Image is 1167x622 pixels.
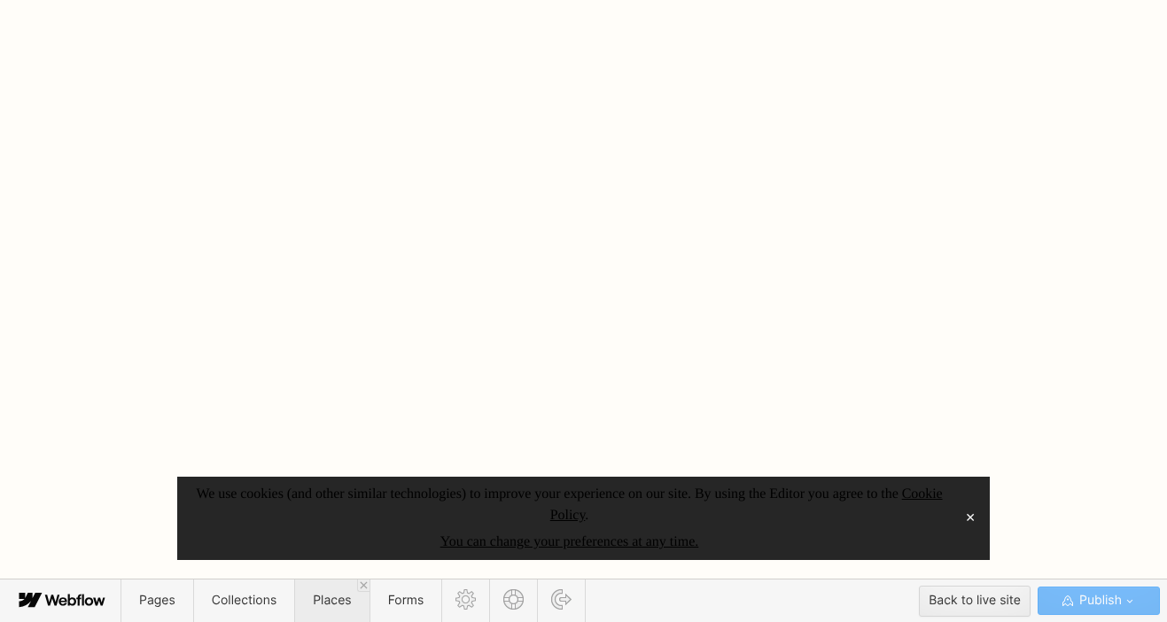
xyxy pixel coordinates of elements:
[929,587,1021,614] div: Back to live site
[958,505,983,532] button: Close
[440,532,699,553] button: You can change your preferences at any time.
[1076,587,1122,614] span: Publish
[196,486,942,523] span: We use cookies (and other similar technologies) to improve your experience on our site. By using ...
[357,579,370,592] a: Close 'Places' tab
[139,593,175,608] span: Pages
[313,593,351,608] span: Places
[388,593,424,608] span: Forms
[1038,587,1160,615] button: Publish
[919,586,1031,617] button: Back to live site
[212,593,276,608] span: Collections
